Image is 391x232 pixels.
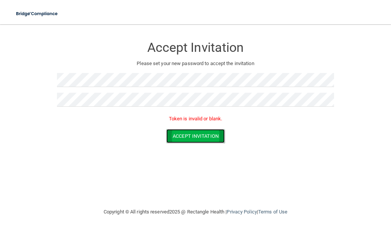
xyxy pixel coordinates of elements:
iframe: Drift Widget Chat Controller [260,178,382,209]
a: Privacy Policy [227,209,257,215]
p: Please set your new password to accept the invitation [63,59,328,68]
button: Accept Invitation [166,129,225,143]
a: Terms of Use [258,209,287,215]
h3: Accept Invitation [57,40,334,54]
div: Copyright © All rights reserved 2025 @ Rectangle Health | | [57,200,334,224]
p: Token is invalid or blank. [57,114,334,123]
img: bridge_compliance_login_screen.278c3ca4.svg [11,6,63,22]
